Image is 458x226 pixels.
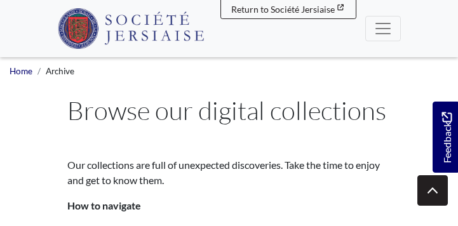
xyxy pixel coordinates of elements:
[417,175,448,206] button: Scroll to top
[67,199,141,211] strong: How to navigate
[365,16,401,41] button: Menu
[67,157,391,188] p: Our collections are full of unexpected discoveries. Take the time to enjoy and get to know them.
[46,66,74,76] span: Archive
[67,95,391,126] h1: Browse our digital collections
[231,4,335,15] span: Return to Société Jersiaise
[10,66,32,76] a: Home
[58,5,205,52] a: Société Jersiaise logo
[374,19,393,38] span: Menu
[433,102,458,173] a: Would you like to provide feedback?
[58,8,205,49] img: Société Jersiaise
[439,112,454,164] span: Feedback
